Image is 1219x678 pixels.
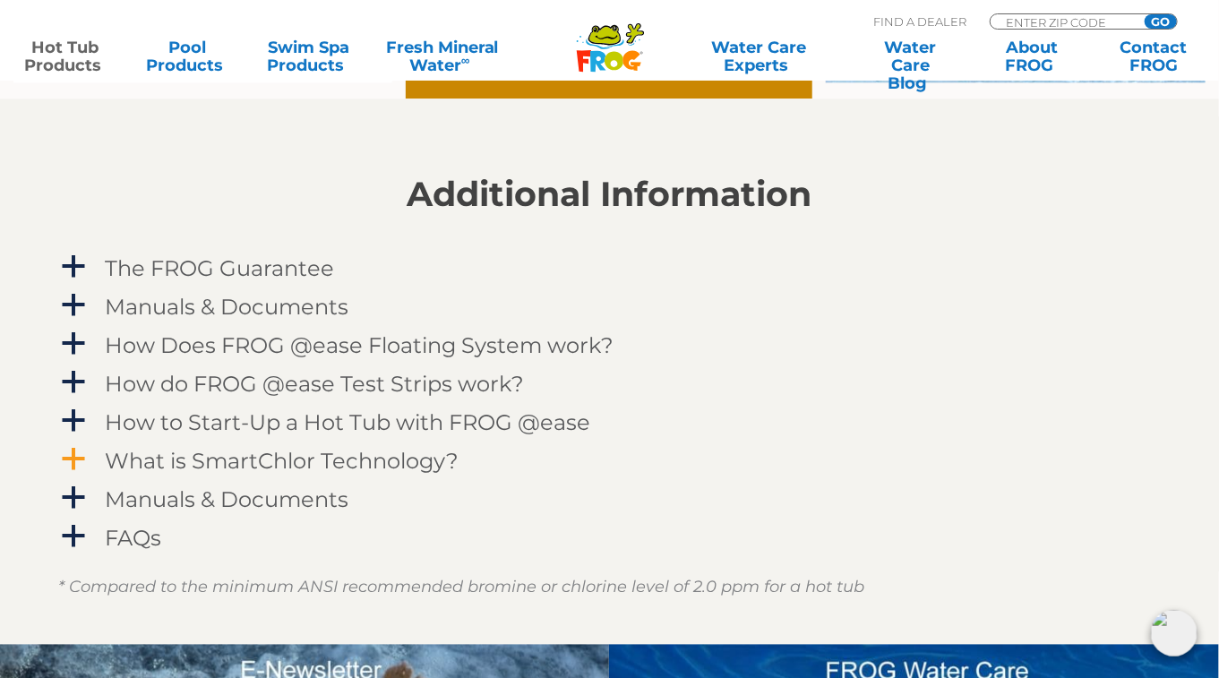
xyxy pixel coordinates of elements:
a: ContactFROG [1106,39,1201,74]
a: Water CareExperts [682,39,837,74]
p: Find A Dealer [873,13,966,30]
span: a [61,485,88,511]
a: Fresh MineralWater∞ [383,39,502,74]
a: a What is SmartChlor Technology? [59,444,1161,477]
img: openIcon [1151,610,1198,657]
a: a Manuals & Documents [59,483,1161,516]
a: a How to Start-Up a Hot Tub with FROG @ease [59,406,1161,439]
span: a [61,523,88,550]
a: PoolProducts [140,39,235,74]
a: Swim SpaProducts [262,39,356,74]
a: a FAQs [59,521,1161,554]
span: a [61,446,88,473]
a: a How do FROG @ease Test Strips work? [59,367,1161,400]
h4: Manuals & Documents [106,487,349,511]
a: Hot TubProducts [18,39,113,74]
h4: How Does FROG @ease Floating System work? [106,333,614,357]
em: * Compared to the minimum ANSI recommended bromine or chlorine level of 2.0 ppm for a hot tub [59,577,865,596]
a: AboutFROG [984,39,1079,74]
span: a [61,369,88,396]
h4: The FROG Guarantee [106,256,335,280]
h2: Additional Information [59,175,1161,214]
h4: What is SmartChlor Technology? [106,449,459,473]
h4: How to Start-Up a Hot Tub with FROG @ease [106,410,591,434]
span: a [61,408,88,434]
h4: How do FROG @ease Test Strips work? [106,372,525,396]
span: a [61,253,88,280]
input: GO [1145,14,1177,29]
a: a Manuals & Documents [59,290,1161,323]
sup: ∞ [461,53,470,67]
span: a [61,292,88,319]
a: a The FROG Guarantee [59,252,1161,285]
input: Zip Code Form [1004,14,1125,30]
h4: FAQs [106,526,162,550]
a: a How Does FROG @ease Floating System work? [59,329,1161,362]
a: Water CareBlog [863,39,958,74]
h4: Manuals & Documents [106,295,349,319]
span: a [61,330,88,357]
